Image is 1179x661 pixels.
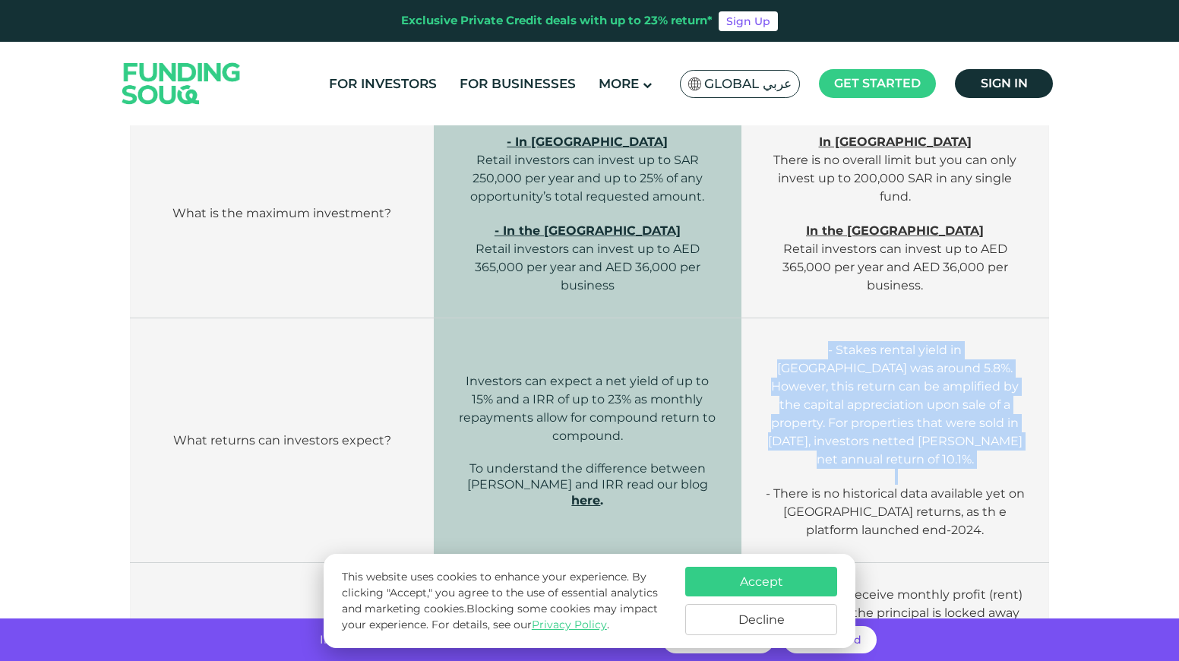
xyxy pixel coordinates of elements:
span: What is the maximum investment? [172,206,391,220]
span: To understand the difference between [PERSON_NAME] and IRR read our blog [467,461,708,492]
span: There is no overall limit but you can only invest up to 200,000 SAR in any single fund. [773,134,1016,204]
span: Retail investors can invest up to AED 365,000 per year and AED 36,000 per business. [782,223,1008,293]
a: here [571,493,600,508]
span: Sign in [981,76,1028,90]
span: Investors can expect a net yield of up to 15% and a IRR of up to 23% as monthly repayments allow ... [459,374,716,443]
span: Invest with no hidden fees and get returns of up to [320,632,606,647]
strong: - In [GEOGRAPHIC_DATA] [507,134,668,149]
a: For Investors [325,71,441,96]
span: Global عربي [704,75,792,93]
button: Decline [685,604,837,635]
a: For Businesses [456,71,580,96]
span: Retail investors can invest up to SAR 250,000 per year and up to 25% of any opportunity’s total r... [470,134,704,204]
span: - There is no historical data available yet on [GEOGRAPHIC_DATA] returns, as th e platform launch... [766,486,1025,537]
span: - Stakes rental yield in [GEOGRAPHIC_DATA] was around 5.8%. However, this return can be amplified... [768,343,1023,466]
span: Retail investors can invest up to AED 365,000 per year and AED 36,000 per business [475,223,700,293]
strong: In [GEOGRAPHIC_DATA] [819,134,972,149]
span: Blocking some cookies may impact your experience. [342,602,658,631]
a: Privacy Policy [532,618,607,631]
strong: - In the [GEOGRAPHIC_DATA] [495,223,681,238]
span: What returns can investors expect? [173,433,391,448]
button: Accept [685,567,837,596]
p: This website uses cookies to enhance your experience. By clicking "Accept," you agree to the use ... [342,569,670,633]
div: Exclusive Private Credit deals with up to 23% return* [401,12,713,30]
strong: . [571,493,603,508]
span: Investor only receive monthly profit (rent) payments as the principal is locked away until the sa... [768,587,1023,638]
span: For details, see our . [431,618,609,631]
span: More [599,76,639,91]
img: SA Flag [688,77,702,90]
span: Get started [834,76,921,90]
a: Sign in [955,69,1053,98]
a: Sign Up [719,11,778,31]
strong: In the [GEOGRAPHIC_DATA] [806,223,984,238]
img: Logo [107,45,256,122]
